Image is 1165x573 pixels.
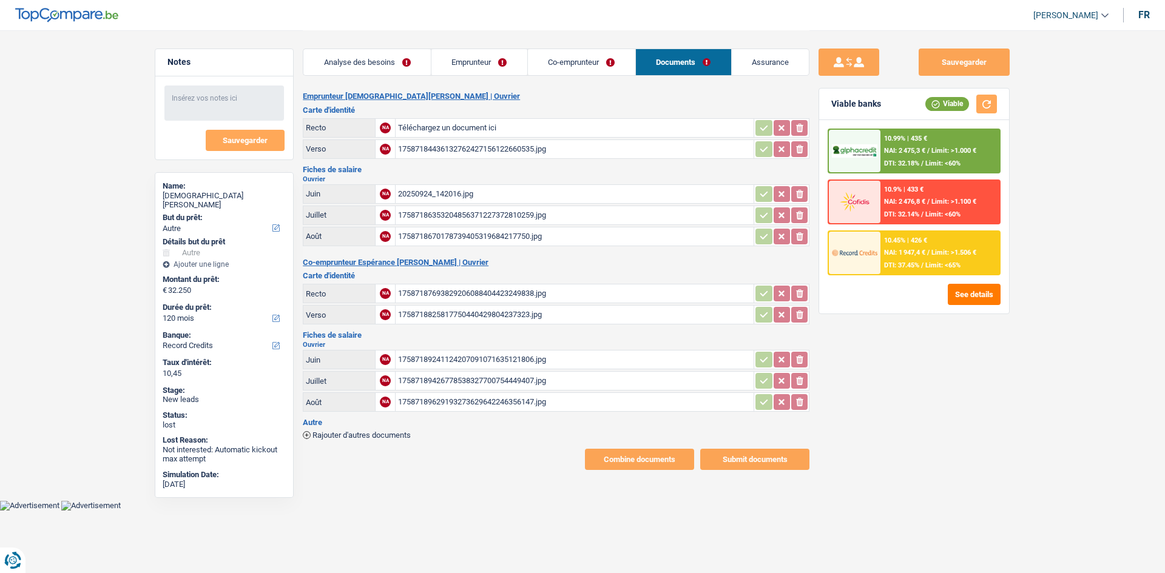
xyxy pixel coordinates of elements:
[398,185,751,203] div: 20250924_142016.jpg
[380,122,391,133] div: NA
[380,397,391,407] div: NA
[948,284,1001,305] button: See details
[931,198,976,206] span: Limit: >1.100 €
[306,123,373,132] div: Recto
[303,166,809,173] h3: Fiches de salaire
[61,501,121,511] img: Advertisement
[163,386,286,395] div: Stage:
[931,147,976,155] span: Limit: >1.000 €
[398,140,751,158] div: 17587184436132762427156122660535.jpg
[884,210,919,218] span: DTI: 32.14%
[303,258,809,267] h2: Co-emprunteur Espérance [PERSON_NAME] | Ouvrier
[884,198,925,206] span: NAI: 2 476,8 €
[303,431,411,439] button: Rajouter d'autres documents
[925,159,961,167] span: Limit: <60%
[163,191,286,210] div: [DEMOGRAPHIC_DATA][PERSON_NAME]
[306,232,373,241] div: Août
[380,189,391,199] div: NA
[303,331,809,339] h3: Fiches de salaire
[380,309,391,320] div: NA
[163,260,286,269] div: Ajouter une ligne
[921,261,924,269] span: /
[919,49,1010,76] button: Sauvegarder
[206,130,285,151] button: Sauvegarder
[927,198,930,206] span: /
[398,284,751,303] div: 17587187693829206088404423249838.jpg
[163,470,286,480] div: Simulation Date:
[163,213,283,223] label: But du prêt:
[931,249,976,256] span: Limit: >1.506 €
[528,49,635,75] a: Co-emprunteur
[163,303,283,312] label: Durée du prêt:
[15,8,118,22] img: TopCompare Logo
[884,261,919,269] span: DTI: 37.45%
[398,206,751,224] div: 17587186353204856371227372810259.jpg
[380,288,391,299] div: NA
[303,106,809,114] h3: Carte d'identité
[163,395,286,404] div: New leads
[306,289,373,298] div: Recto
[925,210,961,218] span: Limit: <60%
[1138,9,1150,21] div: fr
[884,249,925,256] span: NAI: 1 947,4 €
[398,393,751,411] div: 17587189629193273629642246356147.jpg
[398,372,751,390] div: 17587189426778538327700754449407.jpg
[306,310,373,320] div: Verso
[925,97,969,110] div: Viable
[303,272,809,280] h3: Carte d'identité
[732,49,809,75] a: Assurance
[306,377,373,386] div: Juillet
[398,227,751,246] div: 1758718670178739405319684217750.jpg
[831,99,881,109] div: Viable banks
[163,286,167,295] span: €
[380,210,391,221] div: NA
[223,136,268,144] span: Sauvegarder
[163,420,286,430] div: lost
[832,144,877,158] img: AlphaCredit
[431,49,527,75] a: Emprunteur
[303,341,809,348] h2: Ouvrier
[306,189,373,198] div: Juin
[398,350,751,369] div: 17587189241124207091071635121806.jpg
[921,159,924,167] span: /
[700,449,809,470] button: Submit documents
[380,354,391,365] div: NA
[306,355,373,364] div: Juin
[380,144,391,155] div: NA
[306,144,373,153] div: Verso
[884,147,925,155] span: NAI: 2 475,3 €
[163,358,283,367] label: Taux d'intérêt:
[884,159,919,167] span: DTI: 32.18%
[163,275,283,284] label: Montant du prêt:
[636,49,731,75] a: Documents
[832,190,877,213] img: Cofidis
[163,330,283,340] label: Banque:
[380,375,391,386] div: NA
[398,306,751,324] div: 1758718825817750440429804237323.jpg
[167,57,281,67] h5: Notes
[312,431,411,439] span: Rajouter d'autres documents
[921,210,924,218] span: /
[832,241,877,264] img: Record Credits
[303,418,809,426] h3: Autre
[884,135,927,142] div: 10.99% | 435 €
[927,147,930,155] span: /
[1033,10,1098,21] span: [PERSON_NAME]
[163,480,286,489] div: [DATE]
[306,398,373,407] div: Août
[163,237,286,247] div: Détails but du prêt
[303,92,809,101] h2: Emprunteur [DEMOGRAPHIC_DATA][PERSON_NAME] | Ouvrier
[884,236,927,244] div: 10.45% | 426 €
[927,249,930,256] span: /
[1024,5,1109,25] a: [PERSON_NAME]
[303,49,431,75] a: Analyse des besoins
[925,261,961,269] span: Limit: <65%
[163,410,286,420] div: Status:
[585,449,694,470] button: Combine documents
[163,181,286,191] div: Name:
[306,210,373,219] div: Juillet
[163,435,286,445] div: Lost Reason:
[884,186,924,193] div: 10.9% | 433 €
[303,176,809,183] h2: Ouvrier
[380,231,391,242] div: NA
